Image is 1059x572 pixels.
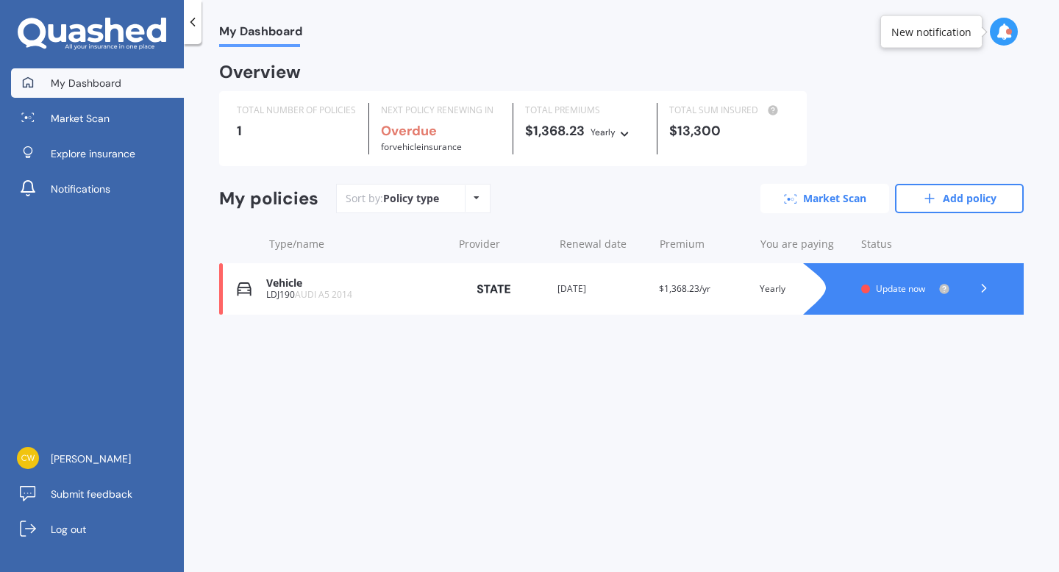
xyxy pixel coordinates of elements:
div: Yearly [591,125,616,140]
span: for Vehicle insurance [381,140,462,153]
div: 1 [237,124,357,138]
a: Market Scan [11,104,184,133]
span: $1,368.23/yr [659,282,710,295]
a: Market Scan [760,184,889,213]
a: Submit feedback [11,479,184,509]
span: Submit feedback [51,487,132,501]
div: [DATE] [557,282,646,296]
div: LDJ190 [266,290,445,300]
img: State [457,276,530,302]
span: Log out [51,522,86,537]
span: Market Scan [51,111,110,126]
span: Update now [876,282,925,295]
span: My Dashboard [219,24,302,44]
div: Status [861,237,950,251]
div: Type/name [269,237,447,251]
span: [PERSON_NAME] [51,451,131,466]
div: TOTAL NUMBER OF POLICIES [237,103,357,118]
a: Explore insurance [11,139,184,168]
div: $13,300 [669,124,789,138]
a: My Dashboard [11,68,184,98]
div: Vehicle [266,277,445,290]
div: You are paying [760,237,849,251]
img: Vehicle [237,282,252,296]
div: Premium [660,237,749,251]
a: Add policy [895,184,1024,213]
div: My policies [219,188,318,210]
a: Log out [11,515,184,544]
div: New notification [891,24,971,39]
div: Provider [459,237,548,251]
a: [PERSON_NAME] [11,444,184,473]
a: Notifications [11,174,184,204]
b: Overdue [381,122,437,140]
div: Yearly [760,282,849,296]
div: NEXT POLICY RENEWING IN [381,103,501,118]
div: Renewal date [560,237,649,251]
span: AUDI A5 2014 [295,288,352,301]
img: c072ceeb079b0750b8541cb40bfb2ad3 [17,447,39,469]
div: $1,368.23 [525,124,645,140]
div: TOTAL PREMIUMS [525,103,645,118]
span: My Dashboard [51,76,121,90]
div: Policy type [383,191,439,206]
span: Explore insurance [51,146,135,161]
div: Sort by: [346,191,439,206]
span: Notifications [51,182,110,196]
div: TOTAL SUM INSURED [669,103,789,118]
div: Overview [219,65,301,79]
